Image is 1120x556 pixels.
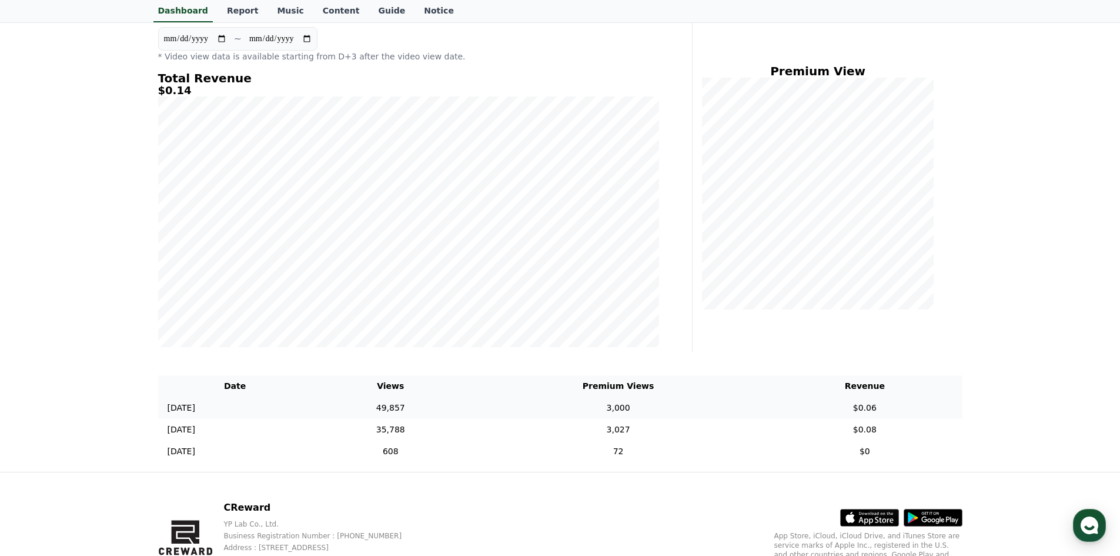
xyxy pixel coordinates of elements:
[234,32,242,46] p: ~
[767,441,962,462] td: $0
[223,501,420,515] p: CReward
[30,391,51,400] span: Home
[223,520,420,529] p: YP Lab Co., Ltd.
[767,397,962,419] td: $0.06
[312,375,469,397] th: Views
[158,51,659,62] p: * Video view data is available starting from D+3 after the video view date.
[168,424,195,436] p: [DATE]
[312,397,469,419] td: 49,857
[168,445,195,458] p: [DATE]
[469,397,767,419] td: 3,000
[469,441,767,462] td: 72
[469,375,767,397] th: Premium Views
[174,391,203,400] span: Settings
[158,72,659,85] h4: Total Revenue
[78,373,152,402] a: Messages
[152,373,226,402] a: Settings
[158,85,659,96] h5: $0.14
[702,65,934,78] h4: Premium View
[469,419,767,441] td: 3,027
[4,373,78,402] a: Home
[158,375,312,397] th: Date
[98,391,132,401] span: Messages
[767,419,962,441] td: $0.08
[168,402,195,414] p: [DATE]
[223,543,420,552] p: Address : [STREET_ADDRESS]
[312,441,469,462] td: 608
[312,419,469,441] td: 35,788
[223,531,420,541] p: Business Registration Number : [PHONE_NUMBER]
[767,375,962,397] th: Revenue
